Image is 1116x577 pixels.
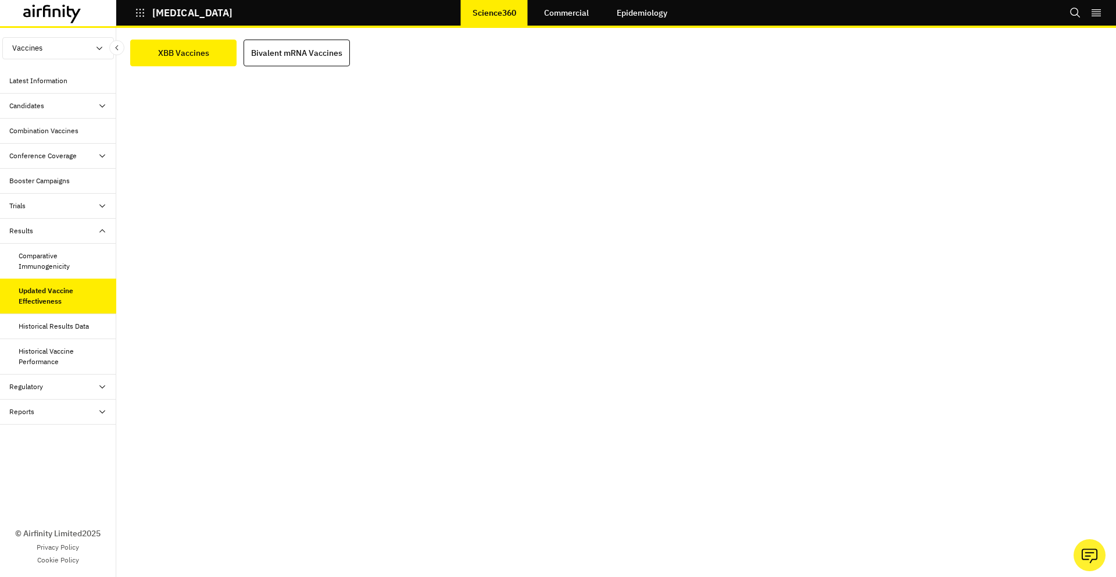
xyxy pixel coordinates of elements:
div: Latest Information [9,76,67,86]
div: Trials [9,201,26,211]
div: Reports [9,407,34,417]
div: Comparative Immunogenicity [19,251,107,272]
a: Cookie Policy [37,555,79,565]
div: XBB Vaccines [158,45,209,61]
div: Bivalent mRNA Vaccines [251,45,342,61]
div: Historical Results Data [19,321,89,332]
button: Vaccines [2,37,114,59]
div: Updated Vaccine Effectiveness [19,286,107,307]
div: Historical Vaccine Performance [19,346,107,367]
div: Results [9,226,33,236]
p: Science360 [473,8,516,17]
div: Regulatory [9,382,43,392]
div: Booster Campaigns [9,176,70,186]
div: Candidates [9,101,44,111]
p: [MEDICAL_DATA] [152,8,233,18]
p: © Airfinity Limited 2025 [15,528,101,540]
button: Ask our analysts [1074,539,1106,571]
div: Combination Vaccines [9,126,78,136]
button: Close Sidebar [109,40,124,55]
div: Conference Coverage [9,151,77,161]
button: [MEDICAL_DATA] [135,3,233,23]
a: Privacy Policy [37,542,79,553]
button: Search [1069,3,1081,23]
